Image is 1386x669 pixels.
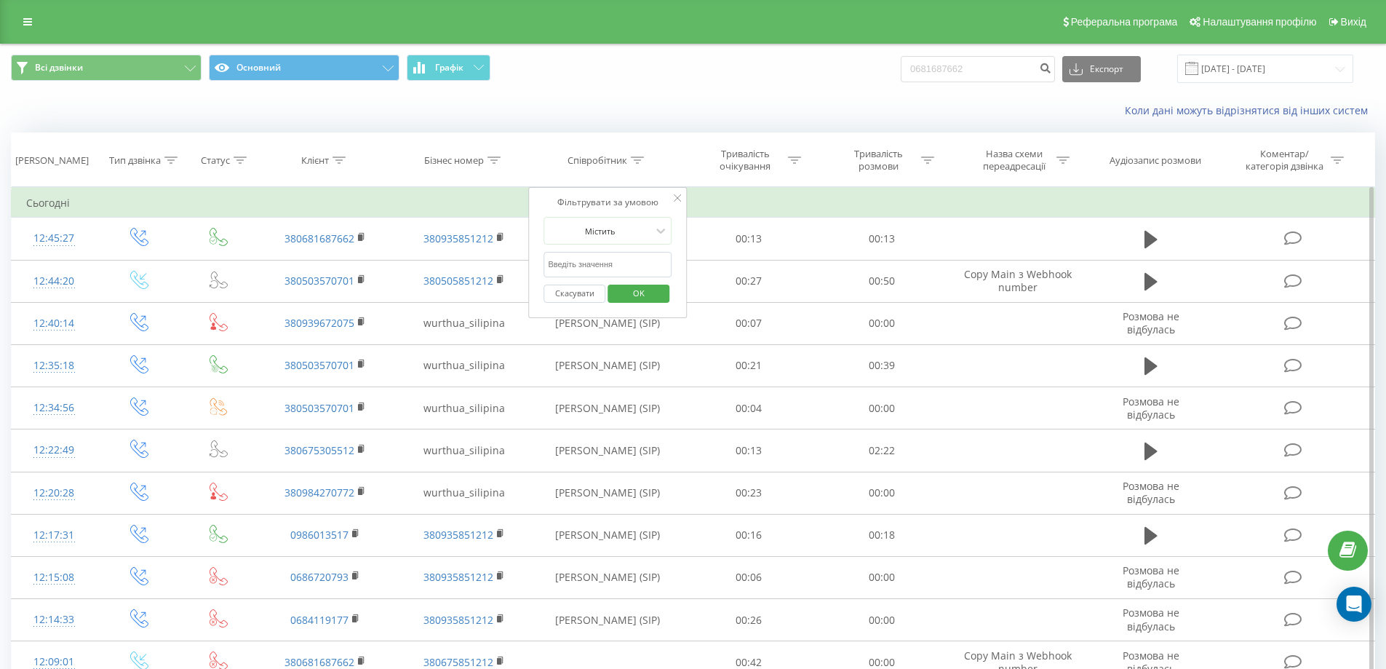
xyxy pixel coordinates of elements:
[407,55,490,81] button: Графік
[394,344,533,387] td: wurthua_silipina
[840,148,917,173] div: Тривалість розмови
[1123,309,1179,336] span: Розмова не відбулась
[1123,395,1179,421] span: Розмова не відбулась
[1123,606,1179,633] span: Розмова не відбулась
[1337,587,1371,622] div: Open Intercom Messenger
[290,613,349,627] a: 0684119177
[682,429,816,472] td: 00:13
[1110,154,1201,167] div: Аудіозапис розмови
[394,387,533,429] td: wurthua_silipina
[682,599,816,641] td: 00:26
[109,154,161,167] div: Тип дзвінка
[26,563,82,592] div: 12:15:08
[948,260,1086,302] td: Copy Main з Webhook number
[26,394,82,422] div: 12:34:56
[26,479,82,507] div: 12:20:28
[423,570,493,584] a: 380935851212
[533,429,682,472] td: [PERSON_NAME] (SIP)
[816,302,949,344] td: 00:00
[682,514,816,556] td: 00:16
[26,309,82,338] div: 12:40:14
[533,556,682,598] td: [PERSON_NAME] (SIP)
[682,472,816,514] td: 00:23
[816,344,949,387] td: 00:39
[290,528,349,542] a: 0986013517
[816,387,949,429] td: 00:00
[423,655,493,669] a: 380675851212
[567,154,627,167] div: Співробітник
[424,154,484,167] div: Бізнес номер
[1125,103,1375,117] a: Коли дані можуть відрізнятися вiд інших систем
[1071,16,1178,28] span: Реферальна програма
[394,472,533,514] td: wurthua_silipina
[608,285,669,303] button: OK
[26,224,82,253] div: 12:45:27
[533,387,682,429] td: [PERSON_NAME] (SIP)
[816,260,949,302] td: 00:50
[1123,563,1179,590] span: Розмова не відбулась
[301,154,329,167] div: Клієнт
[201,154,230,167] div: Статус
[975,148,1053,173] div: Назва схеми переадресації
[816,472,949,514] td: 00:00
[682,344,816,387] td: 00:21
[284,655,354,669] a: 380681687662
[284,486,354,499] a: 380984270772
[423,613,493,627] a: 380935851212
[533,302,682,344] td: [PERSON_NAME] (SIP)
[26,436,82,464] div: 12:22:49
[533,472,682,514] td: [PERSON_NAME] (SIP)
[543,252,672,277] input: Введіть значення
[394,429,533,472] td: wurthua_silipina
[26,521,82,550] div: 12:17:31
[423,274,493,288] a: 380505851212
[618,282,659,304] span: OK
[682,556,816,598] td: 00:06
[1062,56,1141,82] button: Експорт
[284,316,354,330] a: 380939672075
[816,429,949,472] td: 02:22
[816,514,949,556] td: 00:18
[682,260,816,302] td: 00:27
[290,570,349,584] a: 0686720793
[816,218,949,260] td: 00:13
[682,387,816,429] td: 00:04
[1341,16,1366,28] span: Вихід
[26,267,82,296] div: 12:44:20
[1203,16,1316,28] span: Налаштування профілю
[11,55,202,81] button: Всі дзвінки
[533,514,682,556] td: [PERSON_NAME] (SIP)
[682,302,816,344] td: 00:07
[682,218,816,260] td: 00:13
[284,401,354,415] a: 380503570701
[901,56,1055,82] input: Пошук за номером
[816,556,949,598] td: 00:00
[26,352,82,380] div: 12:35:18
[1242,148,1327,173] div: Коментар/категорія дзвінка
[12,189,1375,218] td: Сьогодні
[435,63,463,73] span: Графік
[394,302,533,344] td: wurthua_silipina
[284,274,354,288] a: 380503570701
[209,55,399,81] button: Основний
[284,358,354,372] a: 380503570701
[35,62,83,74] span: Всі дзвінки
[533,344,682,387] td: [PERSON_NAME] (SIP)
[15,154,89,167] div: [PERSON_NAME]
[284,443,354,457] a: 380675305512
[543,195,672,210] div: Фільтрувати за умовою
[26,606,82,634] div: 12:14:33
[816,599,949,641] td: 00:00
[423,528,493,542] a: 380935851212
[423,231,493,245] a: 380935851212
[533,599,682,641] td: [PERSON_NAME] (SIP)
[1123,479,1179,506] span: Розмова не відбулась
[706,148,784,173] div: Тривалість очікування
[543,285,605,303] button: Скасувати
[284,231,354,245] a: 380681687662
